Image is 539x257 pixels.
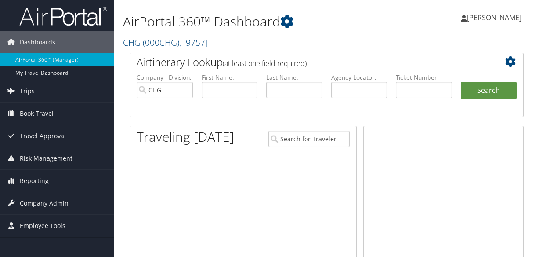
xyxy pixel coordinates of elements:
label: Ticket Number: [396,73,452,82]
a: CHG [123,37,208,48]
h1: Traveling [DATE] [137,128,234,146]
span: Risk Management [20,147,72,169]
a: [PERSON_NAME] [461,4,530,31]
span: Trips [20,80,35,102]
img: airportal-logo.png [19,6,107,26]
button: Search [461,82,517,99]
label: Company - Division: [137,73,193,82]
h2: Airtinerary Lookup [137,55,484,70]
label: First Name: [202,73,258,82]
span: (at least one field required) [223,59,307,68]
label: Last Name: [266,73,322,82]
h1: AirPortal 360™ Dashboard [123,12,394,31]
input: Search for Traveler [268,131,350,147]
span: , [ 9757 ] [179,37,208,48]
span: Reporting [20,170,49,192]
span: Company Admin [20,192,69,214]
span: Dashboards [20,31,55,53]
span: ( 000CHG ) [143,37,179,48]
span: Book Travel [20,103,54,125]
span: Travel Approval [20,125,66,147]
span: [PERSON_NAME] [467,13,521,22]
label: Agency Locator: [331,73,387,82]
span: Employee Tools [20,215,65,237]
